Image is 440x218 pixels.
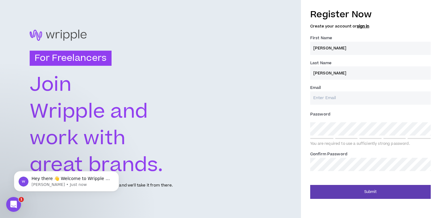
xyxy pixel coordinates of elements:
div: You are required to use a sufficiently strong password. [310,141,431,146]
text: Wripple and [30,98,148,126]
span: Password [310,111,330,117]
input: First name [310,42,431,55]
label: Last Name [310,58,332,68]
iframe: Intercom notifications message [5,158,128,201]
input: Last name [310,66,431,80]
h5: Create your account or [310,24,431,28]
h3: For Freelancers [30,51,112,66]
label: Confirm Password [310,149,347,159]
h3: Register Now [310,8,431,21]
label: Email [310,83,321,93]
text: work with [30,125,126,153]
input: Enter Email [310,91,431,105]
label: First Name [310,33,332,43]
span: 1 [19,197,24,202]
button: Submit [310,185,431,199]
text: great brands. [30,152,163,179]
iframe: Intercom live chat [6,197,21,212]
a: sign in [357,23,369,29]
text: Join [30,71,71,99]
